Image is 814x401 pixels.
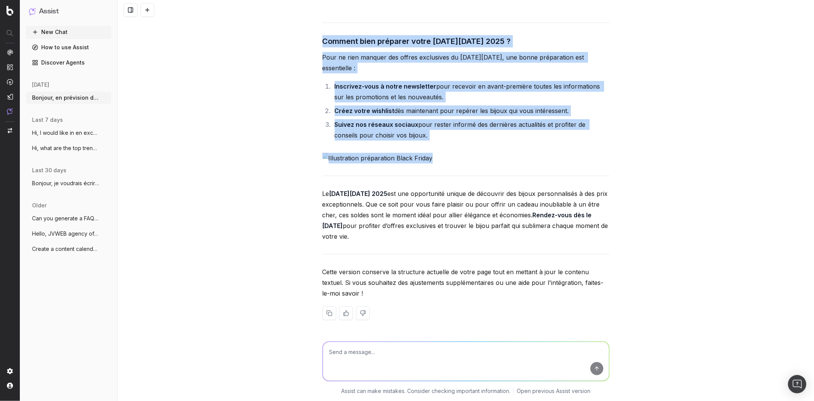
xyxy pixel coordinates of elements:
[7,49,13,55] img: Analytics
[26,127,111,139] button: Hi, I would like in en excel all the non
[29,6,108,17] button: Assist
[26,228,111,240] button: Hello, JVWEB agency offers me a GEO audi
[332,81,609,102] li: pour recevoir en avant-première toutes les informations sur les promotions et les nouveautés.
[7,383,13,389] img: My account
[322,188,609,242] p: Le est une opportunité unique de découvrir des bijoux personnalisés à des prix exceptionnels. Que...
[26,92,111,104] button: Bonjour, en prévision de la Shopping Sea
[32,179,99,187] span: Bonjour, je voudrais écrire un nouvel ar
[332,105,609,116] li: dès maintenant pour repérer les bijoux qui vous intéressent.
[322,35,609,47] h3: Comment bien préparer votre [DATE][DATE] 2025 ?
[322,153,609,163] img: Illustration préparation Black Friday
[7,79,13,85] img: Activation
[322,52,609,73] p: Pour ne rien manquer des offres exclusives du [DATE][DATE], une bonne préparation est essentielle :
[322,267,609,299] p: Cette version conserve la structure actuelle de votre page tout en mettant à jour le contenu text...
[32,215,99,222] span: Can you generate a FAQ schema for this P
[32,144,99,152] span: Hi, what are the top trending websites t
[7,368,13,374] img: Setting
[26,212,111,225] button: Can you generate a FAQ schema for this P
[39,6,59,17] h1: Assist
[26,142,111,154] button: Hi, what are the top trending websites t
[335,82,437,90] strong: Inscrivez-vous à notre newsletter
[32,202,47,209] span: older
[32,116,63,124] span: last 7 days
[329,190,388,197] strong: [DATE][DATE] 2025
[7,94,13,100] img: Studio
[32,129,99,137] span: Hi, I would like in en excel all the non
[26,41,111,53] a: How to use Assist
[29,8,36,15] img: Assist
[26,26,111,38] button: New Chat
[335,107,395,115] strong: Créez votre wishlist
[332,119,609,141] li: pour rester informé des dernières actualités et profiter de conseils pour choisir vos bijoux.
[32,94,99,102] span: Bonjour, en prévision de la Shopping Sea
[26,243,111,255] button: Create a content calendar using trends &
[26,57,111,69] a: Discover Agents
[6,6,13,16] img: Botify logo
[32,245,99,253] span: Create a content calendar using trends &
[8,128,12,133] img: Switch project
[32,167,66,174] span: last 30 days
[335,121,419,128] strong: Suivez nos réseaux sociaux
[7,64,13,70] img: Intelligence
[32,81,49,89] span: [DATE]
[788,375,806,393] div: Open Intercom Messenger
[32,230,99,238] span: Hello, JVWEB agency offers me a GEO audi
[341,387,510,395] p: Assist can make mistakes. Consider checking important information.
[517,387,590,395] a: Open previous Assist version
[7,108,13,115] img: Assist
[26,177,111,189] button: Bonjour, je voudrais écrire un nouvel ar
